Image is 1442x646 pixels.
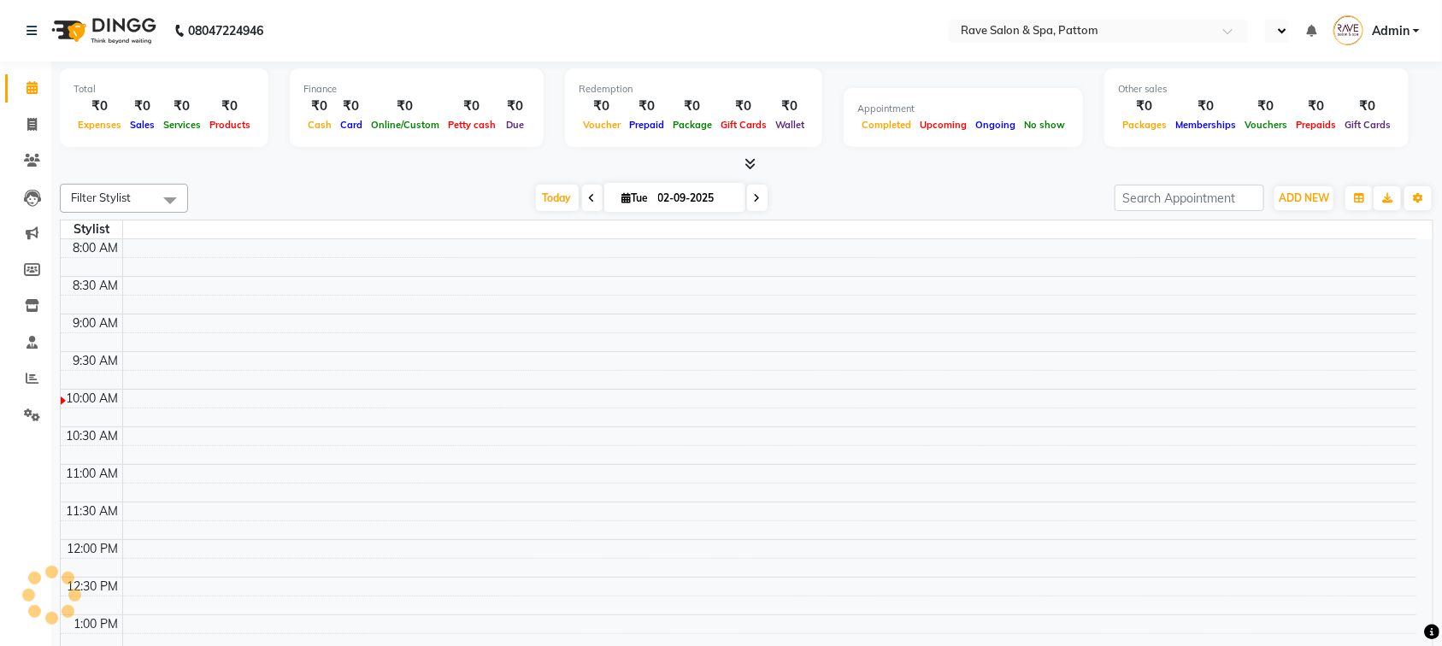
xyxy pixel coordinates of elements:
[1171,119,1240,131] span: Memberships
[64,578,122,596] div: 12:30 PM
[857,119,915,131] span: Completed
[63,465,122,483] div: 11:00 AM
[579,97,625,116] div: ₹0
[367,119,444,131] span: Online/Custom
[336,119,367,131] span: Card
[367,97,444,116] div: ₹0
[915,119,971,131] span: Upcoming
[71,615,122,633] div: 1:00 PM
[61,220,122,238] div: Stylist
[1240,97,1292,116] div: ₹0
[971,119,1020,131] span: Ongoing
[536,185,579,211] span: Today
[205,97,255,116] div: ₹0
[70,277,122,295] div: 8:30 AM
[1372,22,1410,40] span: Admin
[126,119,159,131] span: Sales
[502,119,528,131] span: Due
[668,97,716,116] div: ₹0
[126,97,159,116] div: ₹0
[336,97,367,116] div: ₹0
[1274,186,1333,210] button: ADD NEW
[618,191,653,204] span: Tue
[303,119,336,131] span: Cash
[74,97,126,116] div: ₹0
[500,97,530,116] div: ₹0
[74,82,255,97] div: Total
[1171,97,1240,116] div: ₹0
[625,119,668,131] span: Prepaid
[771,97,809,116] div: ₹0
[716,97,771,116] div: ₹0
[1333,15,1363,45] img: Admin
[1292,119,1340,131] span: Prepaids
[159,119,205,131] span: Services
[63,390,122,408] div: 10:00 AM
[159,97,205,116] div: ₹0
[1115,185,1264,211] input: Search Appointment
[64,540,122,558] div: 12:00 PM
[70,314,122,332] div: 9:00 AM
[771,119,809,131] span: Wallet
[44,7,161,55] img: logo
[1340,97,1395,116] div: ₹0
[625,97,668,116] div: ₹0
[444,119,500,131] span: Petty cash
[579,82,809,97] div: Redemption
[1118,119,1171,131] span: Packages
[857,102,1069,116] div: Appointment
[1340,119,1395,131] span: Gift Cards
[71,191,131,204] span: Filter Stylist
[1118,82,1395,97] div: Other sales
[668,119,716,131] span: Package
[444,97,500,116] div: ₹0
[1020,119,1069,131] span: No show
[74,119,126,131] span: Expenses
[70,239,122,257] div: 8:00 AM
[1279,191,1329,204] span: ADD NEW
[303,97,336,116] div: ₹0
[653,185,739,211] input: 2025-09-02
[205,119,255,131] span: Products
[63,427,122,445] div: 10:30 AM
[1118,97,1171,116] div: ₹0
[1292,97,1340,116] div: ₹0
[70,352,122,370] div: 9:30 AM
[716,119,771,131] span: Gift Cards
[1240,119,1292,131] span: Vouchers
[188,7,263,55] b: 08047224946
[303,82,530,97] div: Finance
[579,119,625,131] span: Voucher
[63,502,122,520] div: 11:30 AM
